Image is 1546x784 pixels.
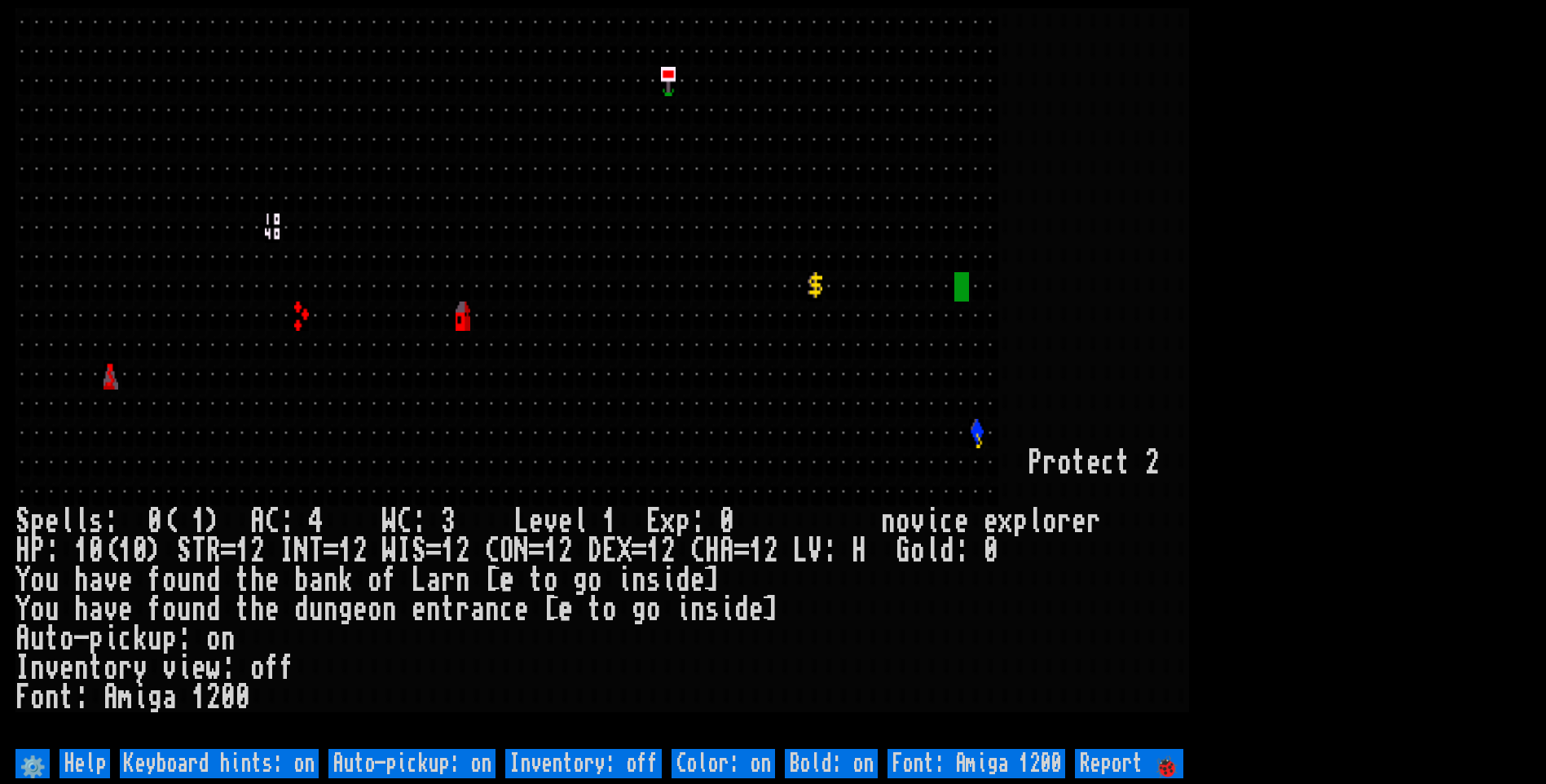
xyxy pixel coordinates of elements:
[74,595,89,624] div: h
[397,507,412,536] div: C
[74,507,89,536] div: l
[118,624,133,654] div: c
[177,536,192,566] div: S
[45,595,59,624] div: u
[441,536,456,566] div: 1
[676,507,690,536] div: p
[984,507,998,536] div: e
[236,595,250,624] div: t
[558,507,573,536] div: e
[148,683,162,712] div: g
[74,624,89,654] div: -
[852,536,866,566] div: H
[192,507,206,536] div: 1
[324,566,338,595] div: n
[676,595,690,624] div: i
[500,536,514,566] div: O
[133,624,148,654] div: k
[236,536,250,566] div: 1
[910,507,925,536] div: v
[720,507,734,536] div: 0
[505,749,662,778] input: Inventory: off
[148,566,162,595] div: f
[120,749,319,778] input: Keyboard hints: on
[206,507,221,536] div: )
[250,536,265,566] div: 2
[59,507,74,536] div: l
[206,595,221,624] div: d
[74,536,89,566] div: 1
[206,654,221,683] div: w
[206,683,221,712] div: 2
[89,654,104,683] div: t
[206,624,221,654] div: o
[89,536,104,566] div: 0
[236,683,250,712] div: 0
[177,595,192,624] div: u
[1028,448,1042,478] div: P
[808,536,822,566] div: V
[544,536,558,566] div: 1
[382,566,397,595] div: f
[59,624,74,654] div: o
[764,536,778,566] div: 2
[368,566,382,595] div: o
[192,536,206,566] div: T
[529,507,544,536] div: e
[328,749,496,778] input: Auto-pickup: on
[646,507,661,536] div: E
[588,566,602,595] div: o
[309,566,324,595] div: a
[544,566,558,595] div: o
[118,566,133,595] div: e
[45,683,59,712] div: n
[45,536,59,566] div: :
[412,595,426,624] div: e
[672,749,775,778] input: Color: on
[104,624,118,654] div: i
[30,507,45,536] div: p
[265,507,280,536] div: C
[15,566,30,595] div: Y
[514,507,529,536] div: L
[998,507,1013,536] div: x
[148,595,162,624] div: f
[1116,448,1130,478] div: t
[30,683,45,712] div: o
[206,566,221,595] div: d
[1086,507,1101,536] div: r
[118,536,133,566] div: 1
[617,566,632,595] div: i
[925,536,940,566] div: l
[661,507,676,536] div: x
[602,507,617,536] div: 1
[1075,749,1183,778] input: Report 🐞
[1086,448,1101,478] div: e
[133,536,148,566] div: 0
[45,566,59,595] div: u
[646,595,661,624] div: o
[881,507,896,536] div: n
[485,595,500,624] div: n
[15,683,30,712] div: F
[192,595,206,624] div: n
[485,536,500,566] div: C
[500,595,514,624] div: c
[573,566,588,595] div: g
[646,536,661,566] div: 1
[661,566,676,595] div: i
[192,566,206,595] div: n
[74,683,89,712] div: :
[632,536,646,566] div: =
[793,536,808,566] div: L
[221,683,236,712] div: 0
[940,536,954,566] div: d
[690,536,705,566] div: C
[529,566,544,595] div: t
[104,566,118,595] div: v
[74,654,89,683] div: n
[412,536,426,566] div: S
[89,507,104,536] div: s
[1057,448,1072,478] div: o
[1145,448,1160,478] div: 2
